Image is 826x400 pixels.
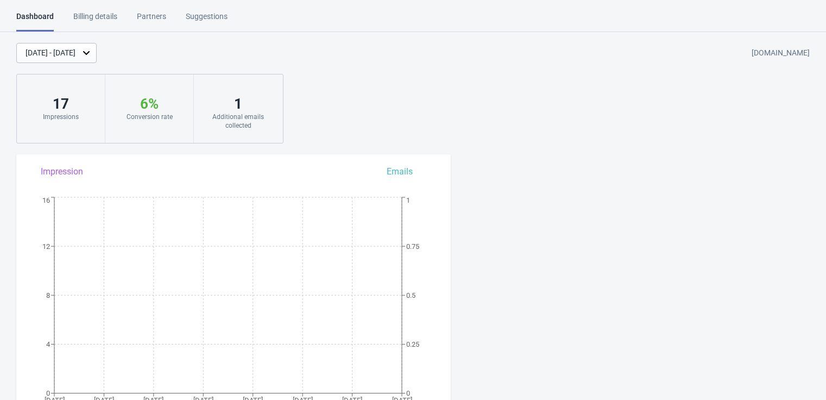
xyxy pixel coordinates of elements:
[406,389,410,397] tspan: 0
[46,291,50,299] tspan: 8
[42,196,50,204] tspan: 16
[137,11,166,30] div: Partners
[406,340,419,348] tspan: 0.25
[28,95,94,112] div: 17
[186,11,228,30] div: Suggestions
[116,112,182,121] div: Conversion rate
[406,291,415,299] tspan: 0.5
[205,112,272,130] div: Additional emails collected
[16,11,54,32] div: Dashboard
[116,95,182,112] div: 6 %
[28,112,94,121] div: Impressions
[205,95,272,112] div: 1
[46,389,50,397] tspan: 0
[73,11,117,30] div: Billing details
[26,47,75,59] div: [DATE] - [DATE]
[42,242,50,251] tspan: 12
[752,43,810,63] div: [DOMAIN_NAME]
[46,340,51,348] tspan: 4
[406,196,410,204] tspan: 1
[406,242,419,251] tspan: 0.75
